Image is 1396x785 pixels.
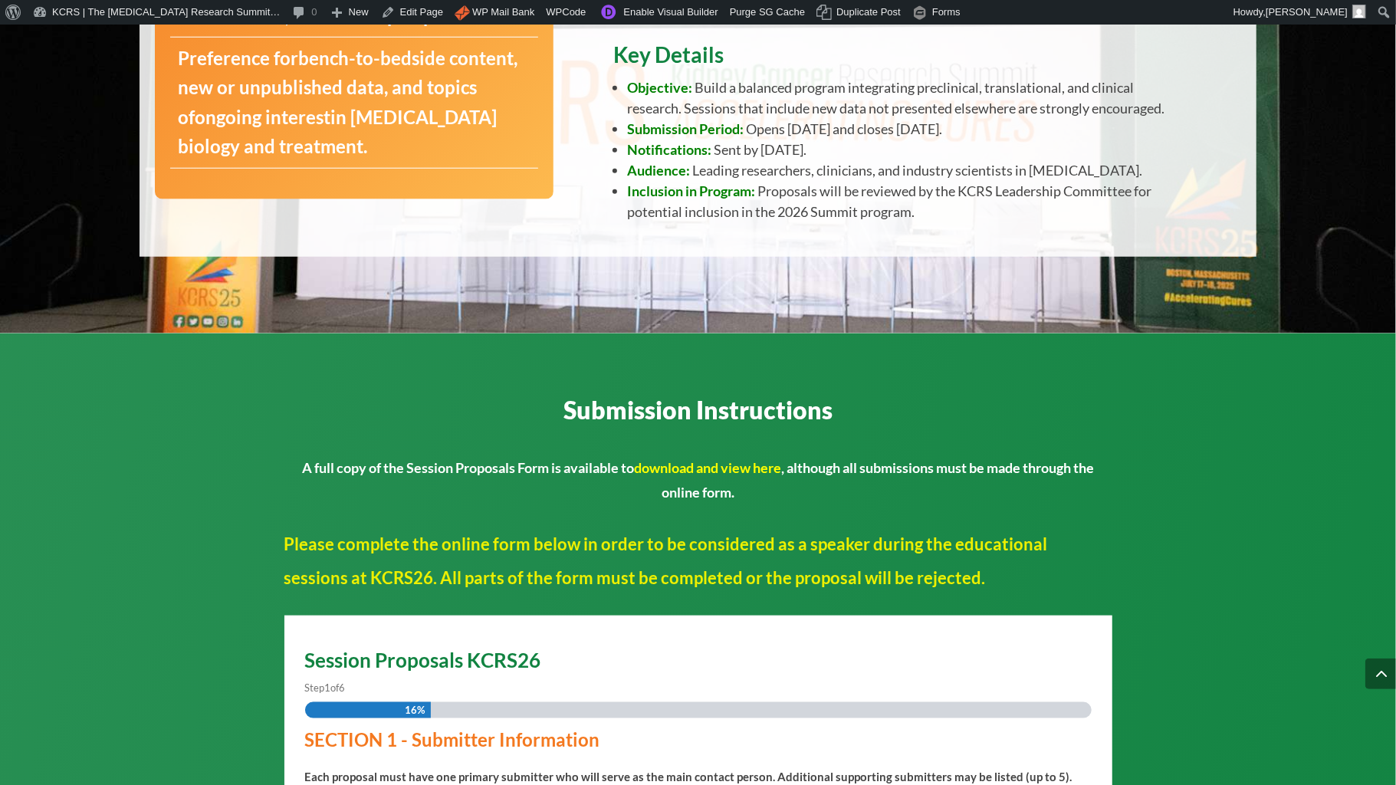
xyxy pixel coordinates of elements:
p: A full copy of the Session Proposals Form is available to , although all submissions must be made... [284,455,1112,505]
h3: Key Details [613,40,1178,77]
a: download and view here [634,459,781,476]
img: icon.png [455,5,470,21]
strong: Notifications: [627,141,711,158]
span: [PERSON_NAME] [1266,6,1348,18]
h3: Submission Instructions [284,396,1112,432]
li: Build a balanced program integrating preclinical, translational, and clinical research. Sessions ... [627,77,1178,119]
li: Opens [DATE] and closes [DATE]. [627,119,1178,140]
h2: Session Proposals KCRS26 [305,650,1092,678]
strong: bench-to-bedside content [298,47,514,69]
p: Please complete the online form below in order to be considered as a speaker during the education... [284,527,1112,595]
strong: Submission Period: [627,120,744,137]
span: 16% [405,702,425,718]
span: Objective: [627,79,692,96]
p: Preference for , new or unpublished data, and topics of in [MEDICAL_DATA] biology and treatment. [178,44,530,162]
li: Sent by [DATE]. [627,140,1178,160]
li: Proposals will be reviewed by the KCRS Leadership Committee for potential inclusion in the 2026 S... [627,181,1178,222]
strong: Audience: [627,162,690,179]
h3: SECTION 1 - Submitter Information [305,731,1079,757]
strong: ongoing interest [195,106,330,128]
span: 1 [325,682,331,694]
span: 6 [340,682,346,694]
li: Leading researchers, clinicians, and industry scientists in [MEDICAL_DATA]. [627,160,1178,181]
strong: Inclusion in Program: [627,182,755,199]
p: Step of [305,678,1092,698]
